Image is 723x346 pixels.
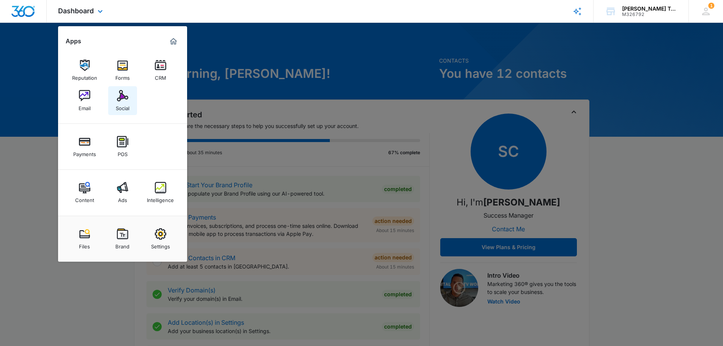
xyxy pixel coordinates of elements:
[72,71,97,81] div: Reputation
[118,193,127,203] div: Ads
[70,56,99,85] a: Reputation
[708,3,714,9] div: notifications count
[167,35,180,47] a: Marketing 360® Dashboard
[79,240,90,250] div: Files
[146,224,175,253] a: Settings
[108,86,137,115] a: Social
[79,101,91,111] div: Email
[66,38,81,45] h2: Apps
[147,193,174,203] div: Intelligence
[118,147,128,157] div: POS
[70,132,99,161] a: Payments
[146,178,175,207] a: Intelligence
[151,240,170,250] div: Settings
[116,101,129,111] div: Social
[115,71,130,81] div: Forms
[622,12,677,17] div: account id
[108,224,137,253] a: Brand
[108,132,137,161] a: POS
[70,86,99,115] a: Email
[115,240,129,250] div: Brand
[70,224,99,253] a: Files
[146,56,175,85] a: CRM
[108,178,137,207] a: Ads
[75,193,94,203] div: Content
[108,56,137,85] a: Forms
[708,3,714,9] span: 1
[155,71,166,81] div: CRM
[70,178,99,207] a: Content
[58,7,94,15] span: Dashboard
[622,6,677,12] div: account name
[73,147,96,157] div: Payments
